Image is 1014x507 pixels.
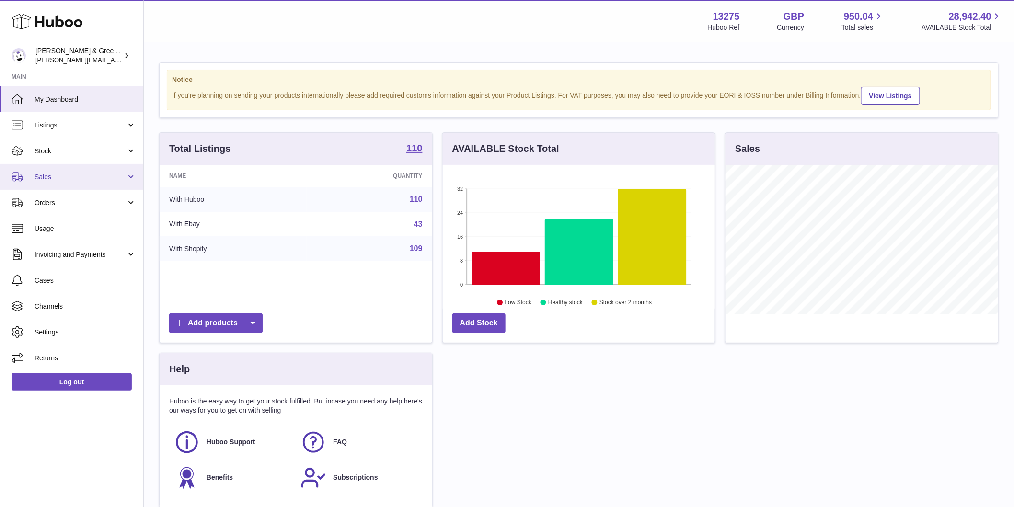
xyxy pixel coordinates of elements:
strong: GBP [784,10,804,23]
a: 109 [410,244,423,253]
a: Huboo Support [174,429,291,455]
div: Huboo Ref [708,23,740,32]
span: Channels [35,302,136,311]
text: 24 [457,210,463,216]
span: My Dashboard [35,95,136,104]
h3: Help [169,363,190,376]
a: Add Stock [452,313,506,333]
span: Stock [35,147,126,156]
a: View Listings [861,87,920,105]
a: Log out [12,373,132,391]
div: If you're planning on sending your products internationally please add required customs informati... [172,85,986,105]
a: 43 [414,220,423,228]
span: Listings [35,121,126,130]
span: 950.04 [844,10,873,23]
a: 110 [406,143,422,155]
span: Invoicing and Payments [35,250,126,259]
text: 8 [460,258,463,264]
a: 950.04 Total sales [841,10,884,32]
h3: Total Listings [169,142,231,155]
text: 0 [460,282,463,288]
span: Settings [35,328,136,337]
th: Quantity [307,165,432,187]
text: Stock over 2 months [599,300,652,306]
a: Add products [169,313,263,333]
span: Usage [35,224,136,233]
td: With Shopify [160,236,307,261]
td: With Ebay [160,212,307,237]
text: 16 [457,234,463,240]
span: Benefits [207,473,233,482]
span: Cases [35,276,136,285]
div: [PERSON_NAME] & Green Ltd [35,46,122,65]
span: AVAILABLE Stock Total [922,23,1002,32]
text: Low Stock [505,300,532,306]
h3: AVAILABLE Stock Total [452,142,559,155]
a: Subscriptions [300,465,417,491]
text: 32 [457,186,463,192]
strong: 110 [406,143,422,153]
span: [PERSON_NAME][EMAIL_ADDRESS][DOMAIN_NAME] [35,56,192,64]
span: Sales [35,173,126,182]
span: Subscriptions [333,473,378,482]
th: Name [160,165,307,187]
h3: Sales [735,142,760,155]
img: ellen@bluebadgecompany.co.uk [12,48,26,63]
span: 28,942.40 [949,10,991,23]
a: 110 [410,195,423,203]
p: Huboo is the easy way to get your stock fulfilled. But incase you need any help here's our ways f... [169,397,423,415]
a: Benefits [174,465,291,491]
a: 28,942.40 AVAILABLE Stock Total [922,10,1002,32]
span: Total sales [841,23,884,32]
a: FAQ [300,429,417,455]
div: Currency [777,23,805,32]
span: Huboo Support [207,438,255,447]
td: With Huboo [160,187,307,212]
strong: 13275 [713,10,740,23]
text: Healthy stock [548,300,583,306]
strong: Notice [172,75,986,84]
span: FAQ [333,438,347,447]
span: Returns [35,354,136,363]
span: Orders [35,198,126,207]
